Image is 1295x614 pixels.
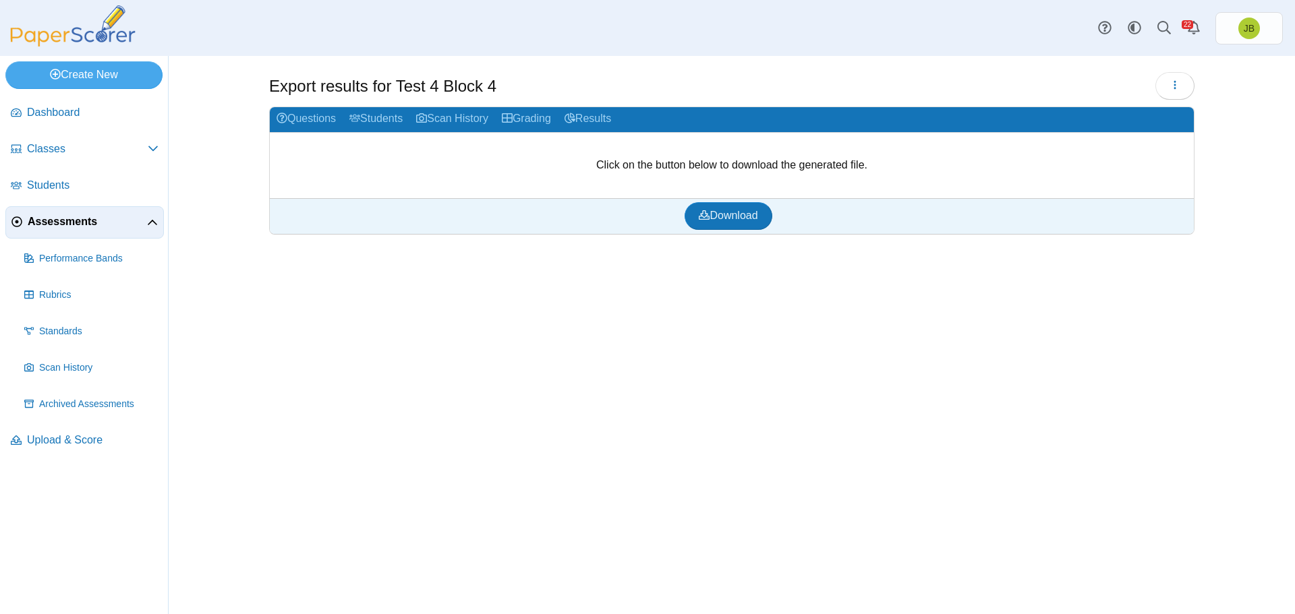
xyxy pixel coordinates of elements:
[19,315,164,348] a: Standards
[269,75,496,98] h1: Export results for Test 4 Block 4
[5,97,164,129] a: Dashboard
[5,61,163,88] a: Create New
[27,142,148,156] span: Classes
[19,388,164,421] a: Archived Assessments
[5,170,164,202] a: Students
[5,206,164,239] a: Assessments
[558,107,618,132] a: Results
[19,352,164,384] a: Scan History
[495,107,558,132] a: Grading
[27,105,159,120] span: Dashboard
[343,107,409,132] a: Students
[5,5,140,47] img: PaperScorer
[27,433,159,448] span: Upload & Score
[5,133,164,166] a: Classes
[27,178,159,193] span: Students
[1238,18,1260,39] span: Joel Boyd
[28,214,147,229] span: Assessments
[685,202,772,229] a: Download
[1179,13,1209,43] a: Alerts
[409,107,495,132] a: Scan History
[39,398,159,411] span: Archived Assessments
[5,425,164,457] a: Upload & Score
[19,279,164,311] a: Rubrics
[39,325,159,338] span: Standards
[1244,24,1255,33] span: Joel Boyd
[699,210,757,221] span: Download
[5,37,140,49] a: PaperScorer
[1215,12,1283,44] a: Joel Boyd
[19,243,164,275] a: Performance Bands
[270,107,343,132] a: Questions
[39,288,159,302] span: Rubrics
[39,252,159,266] span: Performance Bands
[270,133,1194,198] div: Click on the button below to download the generated file.
[39,361,159,375] span: Scan History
